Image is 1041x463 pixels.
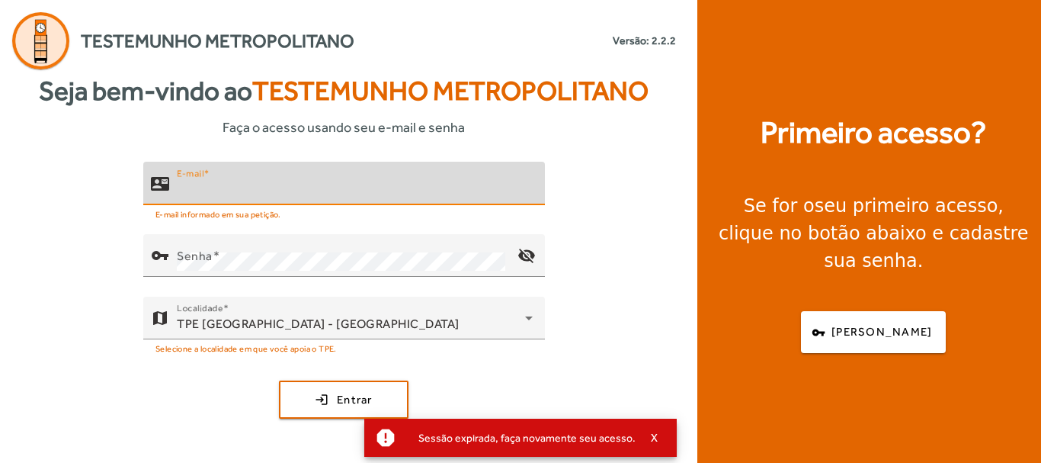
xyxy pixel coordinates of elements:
[337,391,373,409] span: Entrar
[151,309,169,327] mat-icon: map
[223,117,465,137] span: Faça o acesso usando seu e-mail e senha
[12,12,69,69] img: Logo Agenda
[39,71,649,111] strong: Seja bem-vindo ao
[508,237,545,274] mat-icon: visibility_off
[716,192,1032,275] div: Se for o , clique no botão abaixo e cadastre sua senha.
[636,431,674,445] button: X
[761,110,986,156] strong: Primeiro acesso?
[155,205,281,222] mat-hint: E-mail informado em sua petição.
[801,311,946,353] button: [PERSON_NAME]
[815,195,998,217] strong: seu primeiro acesso
[279,381,408,419] button: Entrar
[81,27,354,55] span: Testemunho Metropolitano
[613,33,676,49] small: Versão: 2.2.2
[651,431,658,445] span: X
[177,303,223,313] mat-label: Localidade
[155,339,337,356] mat-hint: Selecione a localidade em que você apoia o TPE.
[151,175,169,193] mat-icon: contact_mail
[151,246,169,265] mat-icon: vpn_key
[831,323,932,341] span: [PERSON_NAME]
[177,317,460,331] span: TPE [GEOGRAPHIC_DATA] - [GEOGRAPHIC_DATA]
[177,168,203,178] mat-label: E-mail
[374,426,397,449] mat-icon: report
[177,249,213,263] mat-label: Senha
[252,76,649,106] span: Testemunho Metropolitano
[406,427,636,449] div: Sessão expirada, faça novamente seu acesso.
